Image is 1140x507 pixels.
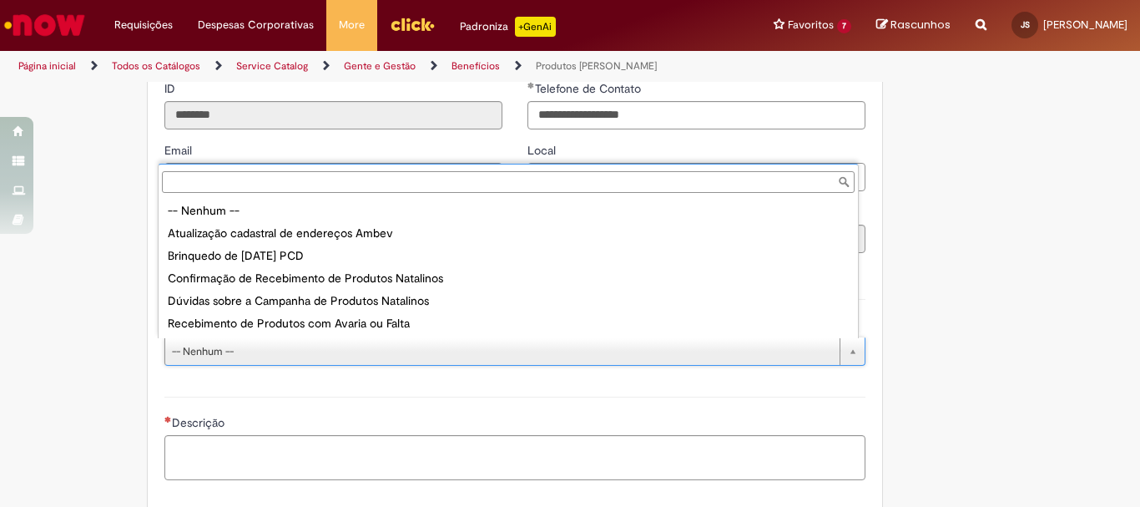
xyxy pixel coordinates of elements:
[162,200,855,222] div: -- Nenhum --
[162,245,855,267] div: Brinquedo de [DATE] PCD
[162,312,855,335] div: Recebimento de Produtos com Avaria ou Falta
[159,196,858,338] ul: Tipo de solicitação
[162,267,855,290] div: Confirmação de Recebimento de Produtos Natalinos
[162,222,855,245] div: Atualização cadastral de endereços Ambev
[162,290,855,312] div: Dúvidas sobre a Campanha de Produtos Natalinos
